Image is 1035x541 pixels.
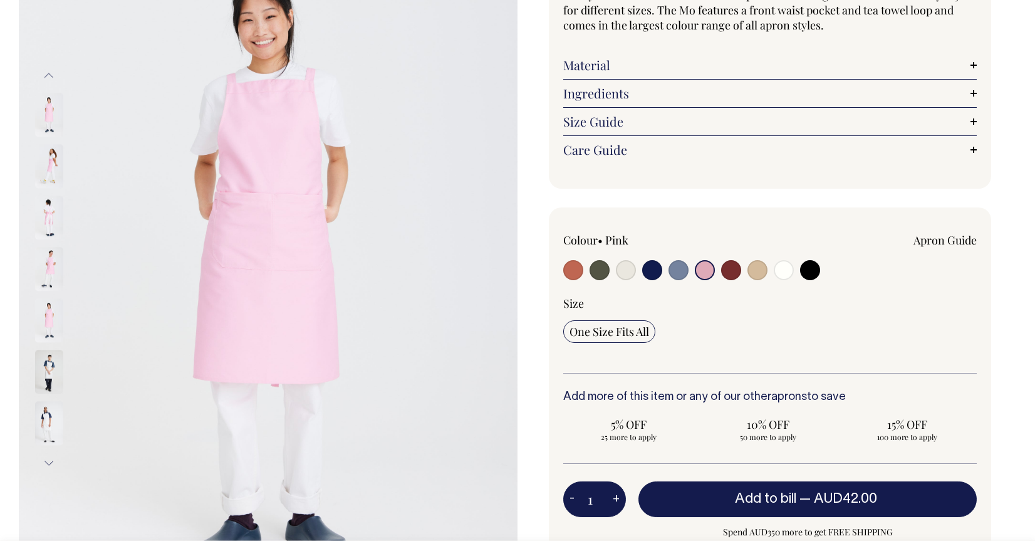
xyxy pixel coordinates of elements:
[848,432,967,442] span: 100 more to apply
[702,413,834,446] input: 10% OFF 50 more to apply
[35,248,63,292] img: pink
[606,487,626,512] button: +
[35,145,63,189] img: pink
[709,417,828,432] span: 10% OFF
[771,392,807,402] a: aprons
[563,233,729,248] div: Colour
[563,86,977,101] a: Ingredients
[638,525,977,540] span: Spend AUD350 more to get FREE SHIPPING
[39,449,58,478] button: Next
[799,493,880,505] span: —
[563,391,977,404] h6: Add more of this item or any of our other to save
[913,233,977,248] a: Apron Guide
[35,350,63,394] img: off-white
[563,296,977,311] div: Size
[638,481,977,517] button: Add to bill —AUD42.00
[35,402,63,446] img: off-white
[563,142,977,157] a: Care Guide
[570,324,649,339] span: One Size Fits All
[39,61,58,90] button: Previous
[814,493,877,505] span: AUD42.00
[570,417,689,432] span: 5% OFF
[841,413,973,446] input: 15% OFF 100 more to apply
[563,114,977,129] a: Size Guide
[563,413,695,446] input: 5% OFF 25 more to apply
[570,432,689,442] span: 25 more to apply
[35,196,63,240] img: pink
[35,299,63,343] img: pink
[563,320,655,343] input: One Size Fits All
[709,432,828,442] span: 50 more to apply
[605,233,628,248] label: Pink
[598,233,603,248] span: •
[735,493,796,505] span: Add to bill
[848,417,967,432] span: 15% OFF
[563,487,581,512] button: -
[35,93,63,137] img: pink
[563,58,977,73] a: Material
